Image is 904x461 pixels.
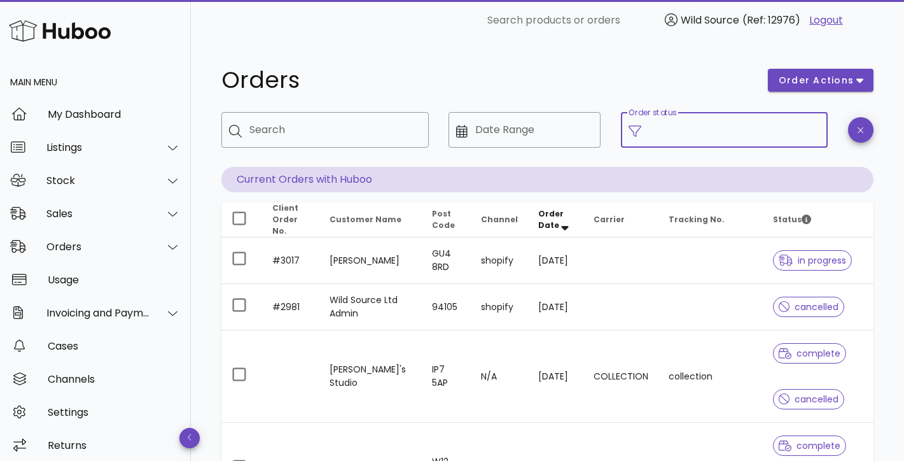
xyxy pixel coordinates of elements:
[48,439,181,451] div: Returns
[528,330,583,423] td: [DATE]
[779,395,839,404] span: cancelled
[779,349,840,358] span: complete
[48,373,181,385] div: Channels
[779,302,839,311] span: cancelled
[528,202,583,238] th: Order Date: Sorted descending. Activate to remove sorting.
[262,202,319,238] th: Client Order No.
[779,256,846,265] span: in progress
[471,202,528,238] th: Channel
[46,241,150,253] div: Orders
[48,274,181,286] div: Usage
[583,330,658,423] td: COLLECTION
[809,13,843,28] a: Logout
[46,208,150,220] div: Sales
[779,441,840,450] span: complete
[528,284,583,330] td: [DATE]
[778,74,854,87] span: order actions
[319,330,421,423] td: [PERSON_NAME]'s Studio
[422,238,471,284] td: GU4 8RD
[319,284,421,330] td: Wild Source Ltd Admin
[763,202,873,238] th: Status
[742,13,800,27] span: (Ref: 12976)
[471,284,528,330] td: shopify
[221,69,753,92] h1: Orders
[48,108,181,120] div: My Dashboard
[669,214,725,225] span: Tracking No.
[471,238,528,284] td: shopify
[481,214,518,225] span: Channel
[773,214,811,225] span: Status
[221,167,873,192] p: Current Orders with Huboo
[594,214,625,225] span: Carrier
[432,208,455,230] span: Post Code
[330,214,401,225] span: Customer Name
[319,238,421,284] td: [PERSON_NAME]
[422,284,471,330] td: 94105
[629,108,676,118] label: Order status
[768,69,873,92] button: order actions
[48,340,181,352] div: Cases
[46,141,150,153] div: Listings
[538,208,564,230] span: Order Date
[262,238,319,284] td: #3017
[319,202,421,238] th: Customer Name
[46,174,150,187] div: Stock
[9,17,111,45] img: Huboo Logo
[262,284,319,330] td: #2981
[658,330,763,423] td: collection
[46,307,150,319] div: Invoicing and Payments
[658,202,763,238] th: Tracking No.
[681,13,739,27] span: Wild Source
[528,238,583,284] td: [DATE]
[48,406,181,418] div: Settings
[272,202,298,236] span: Client Order No.
[471,330,528,423] td: N/A
[583,202,658,238] th: Carrier
[422,202,471,238] th: Post Code
[422,330,471,423] td: IP7 5AP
